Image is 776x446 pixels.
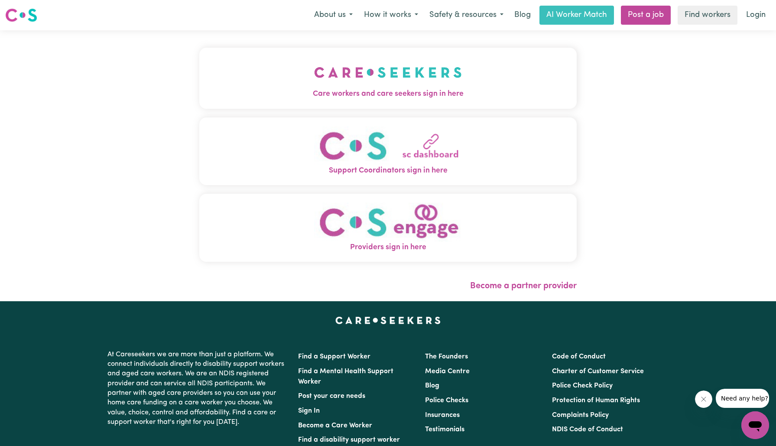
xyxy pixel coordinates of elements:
[298,393,365,400] a: Post your care needs
[425,368,470,375] a: Media Centre
[425,426,464,433] a: Testimonials
[539,6,614,25] a: AI Worker Match
[425,382,439,389] a: Blog
[199,117,577,186] button: Support Coordinators sign in here
[621,6,671,25] a: Post a job
[199,88,577,100] span: Care workers and care seekers sign in here
[107,346,288,431] p: At Careseekers we are more than just a platform. We connect individuals directly to disability su...
[298,407,320,414] a: Sign In
[695,391,712,408] iframe: Close message
[425,412,460,419] a: Insurances
[298,368,393,385] a: Find a Mental Health Support Worker
[335,317,441,324] a: Careseekers home page
[199,194,577,262] button: Providers sign in here
[509,6,536,25] a: Blog
[678,6,737,25] a: Find workers
[552,353,606,360] a: Code of Conduct
[552,368,644,375] a: Charter of Customer Service
[552,397,640,404] a: Protection of Human Rights
[298,436,400,443] a: Find a disability support worker
[298,422,372,429] a: Become a Care Worker
[298,353,370,360] a: Find a Support Worker
[552,412,609,419] a: Complaints Policy
[199,48,577,108] button: Care workers and care seekers sign in here
[199,242,577,253] span: Providers sign in here
[358,6,424,24] button: How it works
[308,6,358,24] button: About us
[5,7,37,23] img: Careseekers logo
[425,353,468,360] a: The Founders
[716,389,769,408] iframe: Message from company
[424,6,509,24] button: Safety & resources
[425,397,468,404] a: Police Checks
[552,426,623,433] a: NDIS Code of Conduct
[199,165,577,176] span: Support Coordinators sign in here
[741,411,769,439] iframe: Button to launch messaging window
[741,6,771,25] a: Login
[470,282,577,290] a: Become a partner provider
[5,5,37,25] a: Careseekers logo
[552,382,613,389] a: Police Check Policy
